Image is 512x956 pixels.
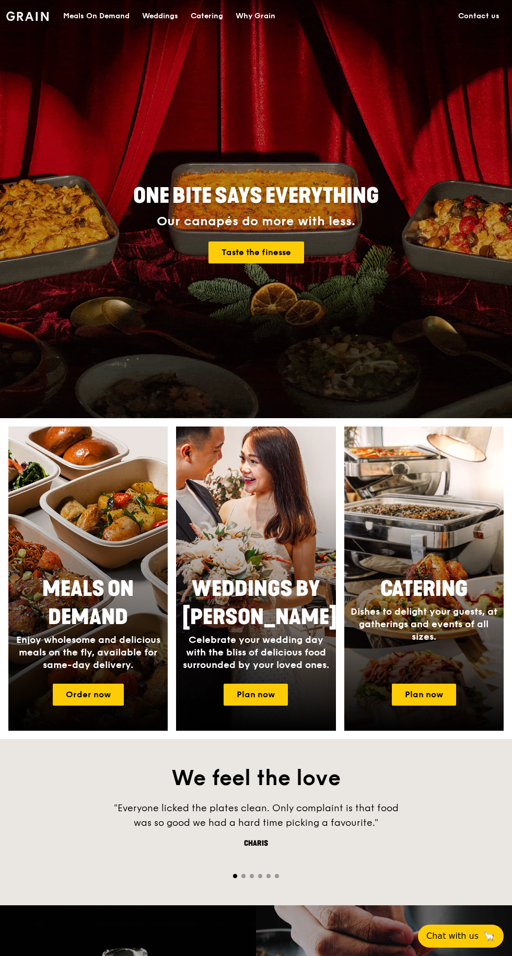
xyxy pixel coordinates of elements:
[6,11,49,21] img: Grain
[483,930,495,942] span: 🦙
[275,874,279,878] span: Go to slide 6
[99,801,413,830] div: "Everyone licked the plates clean. Only complaint is that food was so good we had a hard time pic...
[233,874,237,878] span: Go to slide 1
[176,427,335,731] img: weddings-card.4f3003b8.jpg
[392,684,456,706] a: Plan now
[250,874,254,878] span: Go to slide 3
[42,577,134,630] span: Meals On Demand
[241,874,246,878] span: Go to slide 2
[8,427,168,731] img: meals-on-demand-card.d2b6f6db.png
[176,427,335,731] a: Weddings by [PERSON_NAME]Celebrate your wedding day with the bliss of delicious food surrounded b...
[418,925,504,948] button: Chat with us🦙
[142,1,178,32] div: Weddings
[99,838,413,849] div: Charis
[63,1,130,32] div: Meals On Demand
[53,684,124,706] a: Order now
[236,1,275,32] div: Why Grain
[351,606,497,642] span: Dishes to delight your guests, at gatherings and events of all sizes.
[16,634,160,671] span: Enjoy wholesome and delicious meals on the fly, available for same-day delivery.
[344,427,504,731] a: CateringDishes to delight your guests, at gatherings and events of all sizes.Plan now
[426,930,479,942] span: Chat with us
[183,634,329,671] span: Celebrate your wedding day with the bliss of delicious food surrounded by your loved ones.
[224,684,288,706] a: Plan now
[8,427,168,731] a: Meals On DemandEnjoy wholesome and delicious meals on the fly, available for same-day delivery.Or...
[208,241,304,263] a: Taste the finesse
[380,577,468,602] span: Catering
[136,1,184,32] a: Weddings
[85,214,427,229] div: Our canapés do more with less.
[182,577,337,630] span: Weddings by [PERSON_NAME]
[184,1,229,32] a: Catering
[452,1,506,32] a: Contact us
[266,874,271,878] span: Go to slide 5
[229,1,282,32] a: Why Grain
[133,183,379,209] span: ONE BITE SAYS EVERYTHING
[191,1,223,32] div: Catering
[258,874,262,878] span: Go to slide 4
[344,427,504,731] img: catering-card.e1cfaf3e.jpg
